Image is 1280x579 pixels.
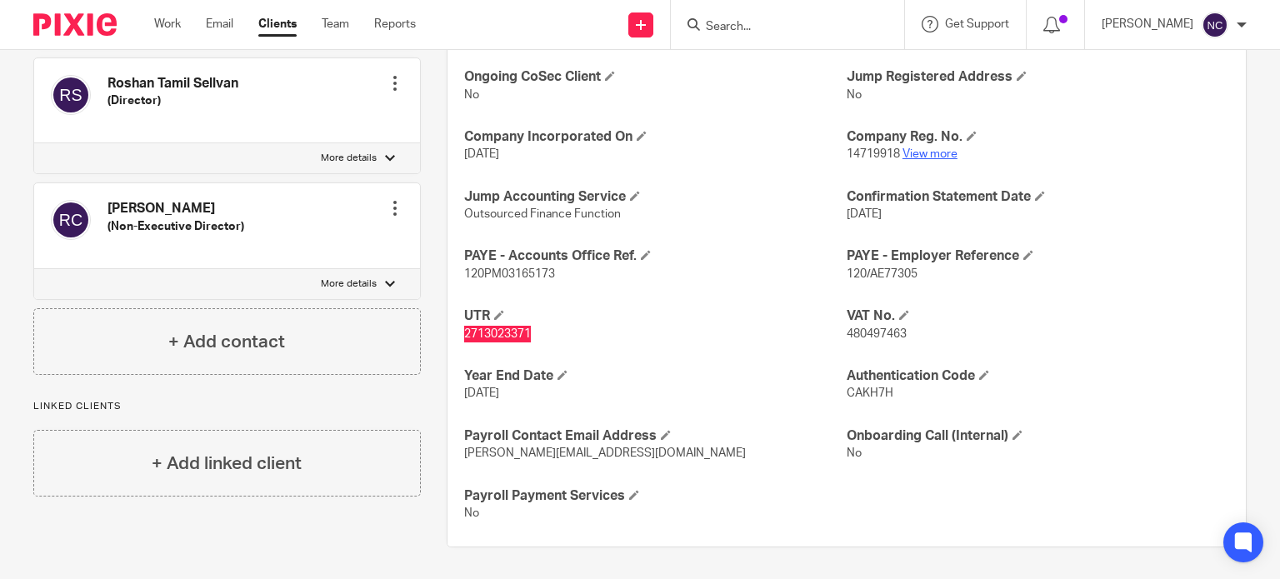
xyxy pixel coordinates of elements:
[464,68,847,86] h4: Ongoing CoSec Client
[206,16,233,32] a: Email
[464,247,847,265] h4: PAYE - Accounts Office Ref.
[847,148,900,160] span: 14719918
[847,367,1229,385] h4: Authentication Code
[168,329,285,355] h4: + Add contact
[847,188,1229,206] h4: Confirmation Statement Date
[464,128,847,146] h4: Company Incorporated On
[464,427,847,445] h4: Payroll Contact Email Address
[464,367,847,385] h4: Year End Date
[107,75,238,92] h4: Roshan Tamil Sellvan
[847,247,1229,265] h4: PAYE - Employer Reference
[33,400,421,413] p: Linked clients
[1202,12,1228,38] img: svg%3E
[464,328,531,340] span: 2713023371
[321,277,377,291] p: More details
[107,218,244,235] h5: (Non-Executive Director)
[847,447,862,459] span: No
[847,89,862,101] span: No
[464,188,847,206] h4: Jump Accounting Service
[1102,16,1193,32] p: [PERSON_NAME]
[464,208,621,220] span: Outsourced Finance Function
[258,16,297,32] a: Clients
[847,208,882,220] span: [DATE]
[464,89,479,101] span: No
[847,427,1229,445] h4: Onboarding Call (Internal)
[847,328,907,340] span: 480497463
[322,16,349,32] a: Team
[154,16,181,32] a: Work
[107,92,238,109] h5: (Director)
[33,13,117,36] img: Pixie
[464,148,499,160] span: [DATE]
[464,307,847,325] h4: UTR
[107,200,244,217] h4: [PERSON_NAME]
[152,451,302,477] h4: + Add linked client
[51,75,91,115] img: svg%3E
[945,18,1009,30] span: Get Support
[847,268,917,280] span: 120/AE77305
[374,16,416,32] a: Reports
[464,447,746,459] span: [PERSON_NAME][EMAIL_ADDRESS][DOMAIN_NAME]
[321,152,377,165] p: More details
[847,68,1229,86] h4: Jump Registered Address
[464,507,479,519] span: No
[902,148,957,160] a: View more
[704,20,854,35] input: Search
[464,268,555,280] span: 120PM03165173
[847,387,893,399] span: CAKH7H
[847,307,1229,325] h4: VAT No.
[847,128,1229,146] h4: Company Reg. No.
[464,387,499,399] span: [DATE]
[51,200,91,240] img: svg%3E
[464,487,847,505] h4: Payroll Payment Services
